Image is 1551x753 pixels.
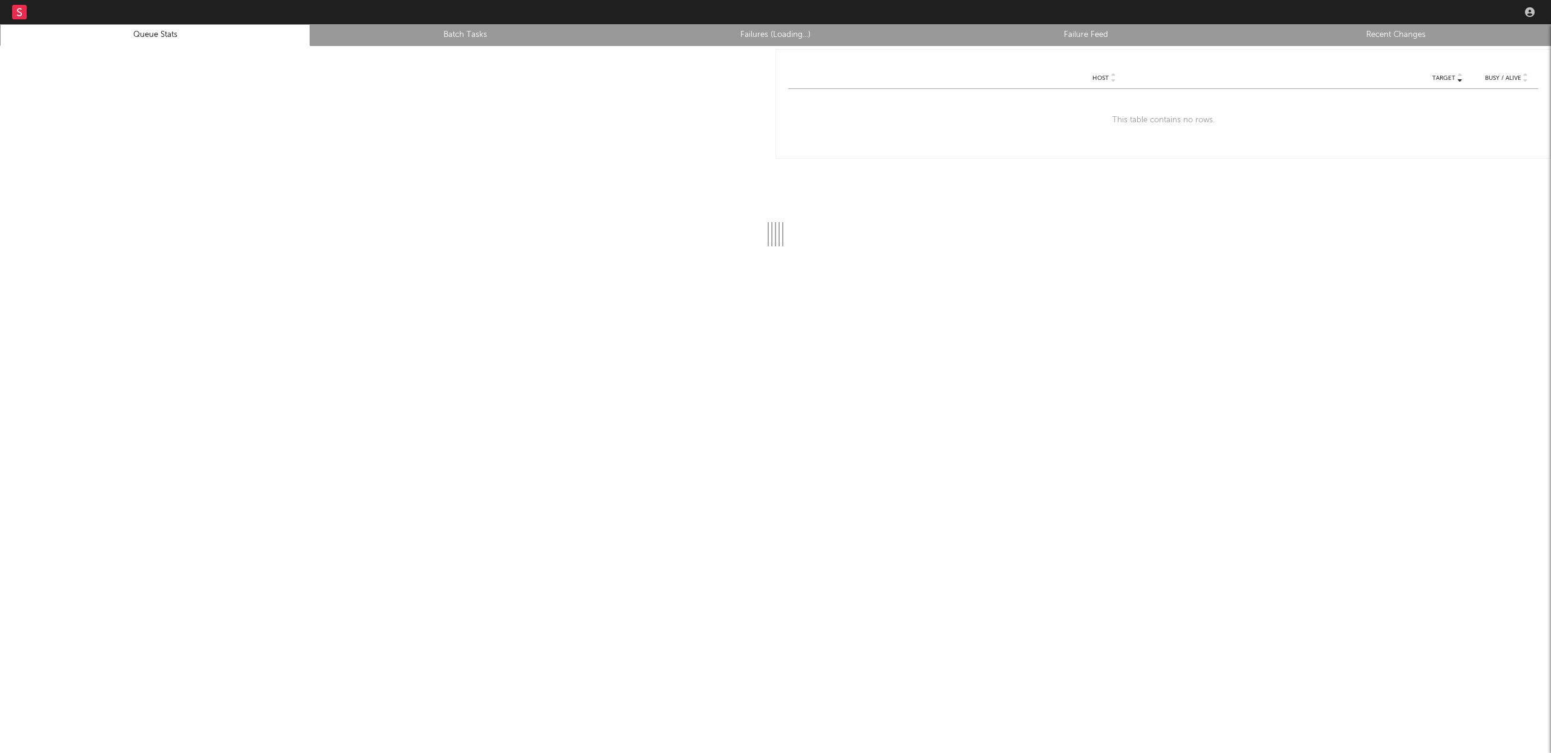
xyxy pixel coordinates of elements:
[1485,74,1521,82] span: Busy / Alive
[1092,74,1109,82] span: Host
[1247,28,1544,42] a: Recent Changes
[627,28,924,42] a: Failures (Loading...)
[7,28,304,42] a: Queue Stats
[937,28,1234,42] a: Failure Feed
[317,28,614,42] a: Batch Tasks
[1432,74,1455,82] span: Target
[788,89,1538,152] div: This table contains no rows.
